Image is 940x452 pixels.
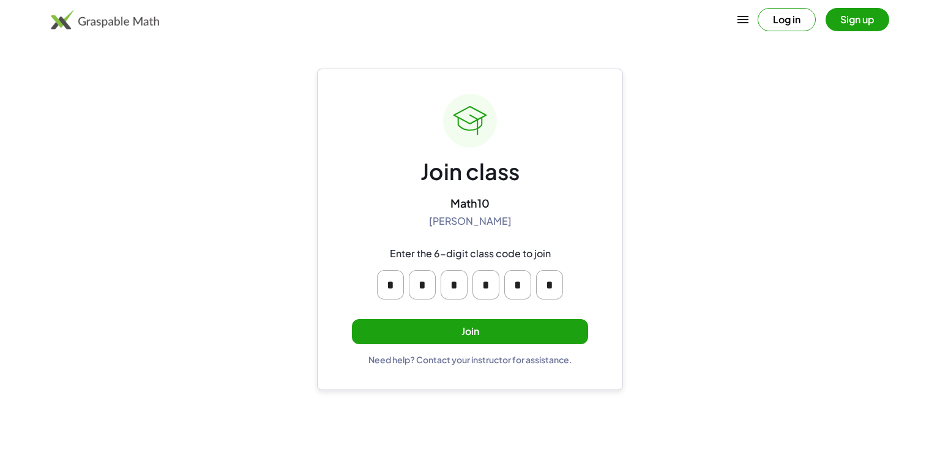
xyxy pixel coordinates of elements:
div: Enter the 6-digit class code to join [390,247,551,260]
div: Join class [420,157,520,186]
button: Log in [758,8,816,31]
input: Please enter OTP character 4 [472,270,499,299]
button: Join [352,319,588,344]
input: Please enter OTP character 5 [504,270,531,299]
div: Need help? Contact your instructor for assistance. [368,354,572,365]
button: Sign up [826,8,889,31]
div: [PERSON_NAME] [429,215,512,228]
input: Please enter OTP character 1 [377,270,404,299]
div: Math10 [450,196,490,210]
input: Please enter OTP character 2 [409,270,436,299]
input: Please enter OTP character 6 [536,270,563,299]
input: Please enter OTP character 3 [441,270,468,299]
